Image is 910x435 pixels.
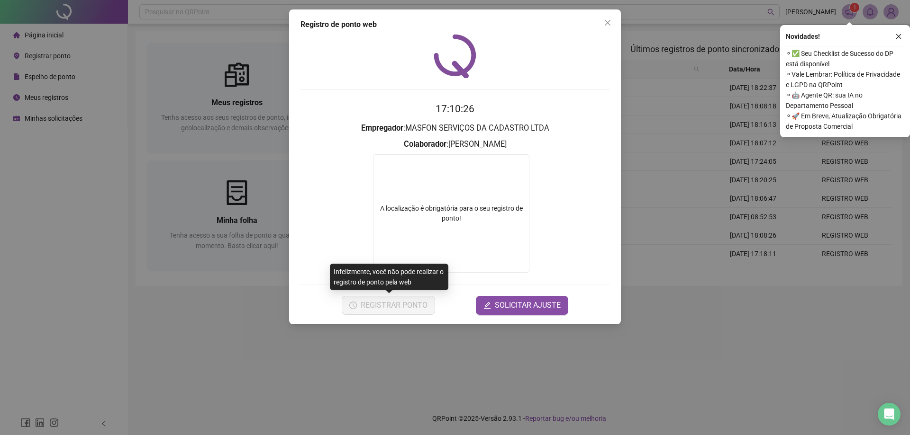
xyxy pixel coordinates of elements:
[495,300,561,311] span: SOLICITAR AJUSTE
[786,111,904,132] span: ⚬ 🚀 Em Breve, Atualização Obrigatória de Proposta Comercial
[786,69,904,90] span: ⚬ Vale Lembrar: Política de Privacidade e LGPD na QRPoint
[604,19,611,27] span: close
[483,302,491,309] span: edit
[476,296,568,315] button: editSOLICITAR AJUSTE
[300,122,610,134] h3: : MASFON SERVIÇOS DA CADASTRO LTDA
[878,403,901,426] div: Open Intercom Messenger
[373,204,529,223] div: A localização é obrigatória para o seu registro de ponto!
[434,34,476,78] img: QRPoint
[300,138,610,151] h3: : [PERSON_NAME]
[330,264,448,290] div: Infelizmente, você não pode realizar o registro de ponto pela web
[404,140,446,149] strong: Colaborador
[342,296,435,315] button: REGISTRAR PONTO
[300,19,610,30] div: Registro de ponto web
[786,90,904,111] span: ⚬ 🤖 Agente QR: sua IA no Departamento Pessoal
[600,15,615,30] button: Close
[361,124,403,133] strong: Empregador
[436,103,474,115] time: 17:10:26
[786,48,904,69] span: ⚬ ✅ Seu Checklist de Sucesso do DP está disponível
[786,31,820,42] span: Novidades !
[895,33,902,40] span: close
